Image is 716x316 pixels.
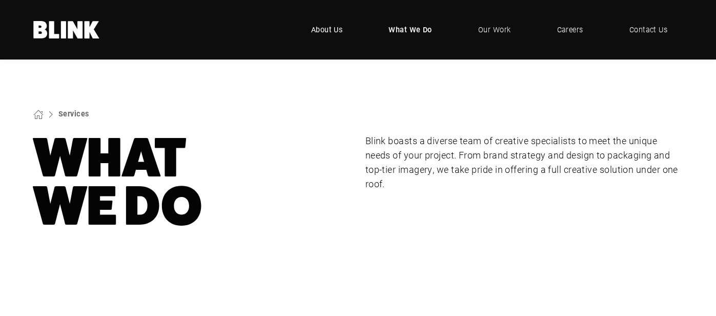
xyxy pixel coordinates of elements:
[463,14,526,45] a: Our Work
[541,14,598,45] a: Careers
[58,109,89,118] a: Services
[478,24,511,35] span: Our Work
[296,14,358,45] a: About Us
[373,14,447,45] a: What We Do
[629,24,668,35] span: Contact Us
[614,14,683,45] a: Contact Us
[365,134,683,191] p: Blink boasts a diverse team of creative specialists to meet the unique needs of your project. Fro...
[33,174,202,238] nobr: We Do
[311,24,343,35] span: About Us
[33,21,100,38] a: Home
[388,24,432,35] span: What We Do
[33,134,351,230] h1: What
[557,24,583,35] span: Careers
